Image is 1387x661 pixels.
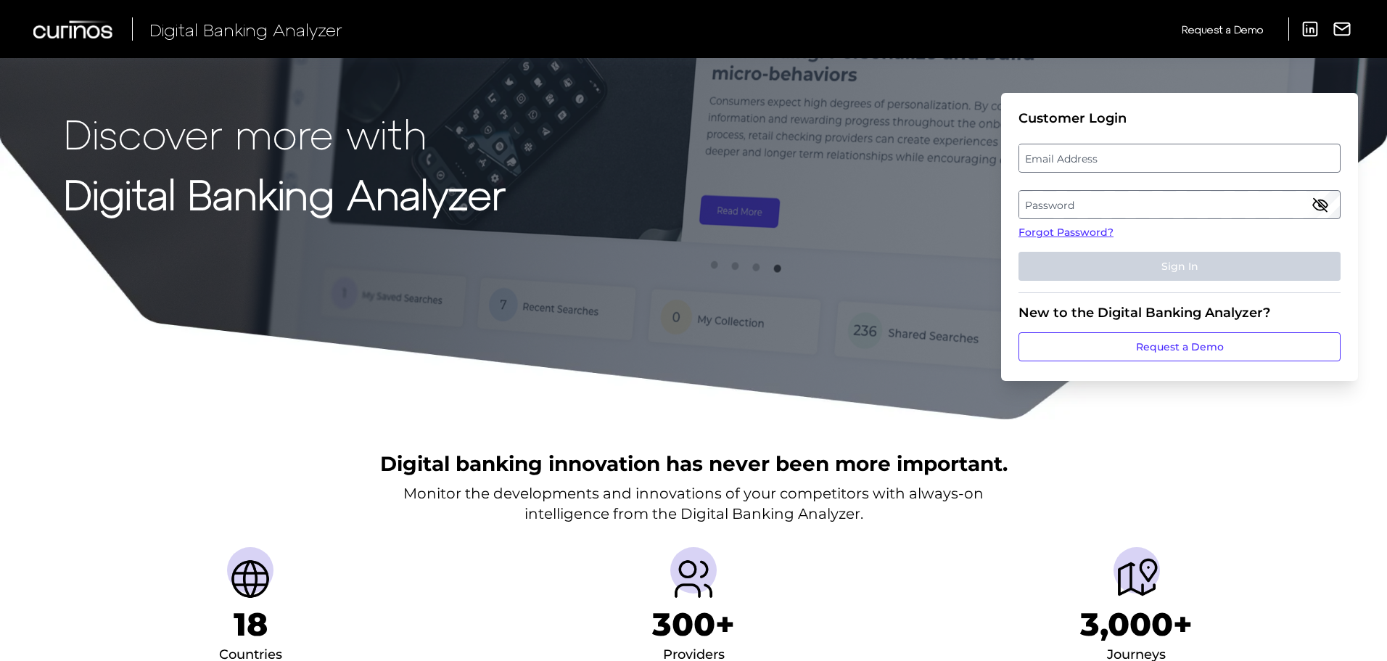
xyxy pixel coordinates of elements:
img: Curinos [33,20,115,38]
p: Discover more with [64,110,506,156]
p: Monitor the developments and innovations of your competitors with always-on intelligence from the... [403,483,984,524]
span: Digital Banking Analyzer [149,19,342,40]
h1: 300+ [652,605,735,644]
h1: 18 [234,605,268,644]
span: Request a Demo [1182,23,1263,36]
h1: 3,000+ [1080,605,1193,644]
label: Email Address [1019,145,1339,171]
div: New to the Digital Banking Analyzer? [1018,305,1341,321]
a: Forgot Password? [1018,225,1341,240]
a: Request a Demo [1182,17,1263,41]
img: Journeys [1114,556,1160,602]
a: Request a Demo [1018,332,1341,361]
button: Sign In [1018,252,1341,281]
label: Password [1019,192,1339,218]
h2: Digital banking innovation has never been more important. [380,450,1008,477]
img: Countries [227,556,273,602]
div: Customer Login [1018,110,1341,126]
img: Providers [670,556,717,602]
strong: Digital Banking Analyzer [64,169,506,218]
